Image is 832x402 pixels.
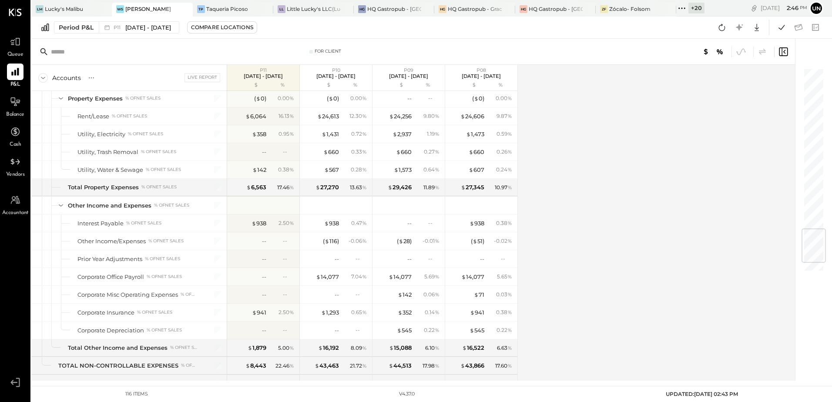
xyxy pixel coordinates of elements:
[435,148,439,155] span: %
[407,219,412,228] div: --
[486,82,515,89] div: %
[351,148,367,156] div: 0.33
[474,291,479,298] span: $
[362,237,367,244] span: %
[507,219,512,226] span: %
[470,308,484,317] div: 941
[0,64,30,89] a: P&L
[404,67,413,73] span: P09
[289,94,294,101] span: %
[435,112,439,119] span: %
[244,73,283,79] p: [DATE] - [DATE]
[462,73,501,79] p: [DATE] - [DATE]
[125,23,171,32] span: [DATE] - [DATE]
[252,166,257,173] span: $
[147,274,182,280] div: % of NET SALES
[460,112,484,121] div: 24,606
[435,344,439,351] span: %
[496,219,512,227] div: 0.38
[141,184,177,190] div: % of NET SALES
[252,309,257,316] span: $
[427,130,439,138] div: 1.19
[389,273,412,281] div: 14,077
[448,5,502,13] div: HQ Gastropub - Graceland Speakeasy
[377,82,412,89] div: $
[283,237,294,245] div: --
[462,344,484,352] div: 16,522
[470,327,474,334] span: $
[2,209,29,217] span: Accountant
[460,362,465,369] span: $
[462,344,467,351] span: $
[256,95,261,102] span: $
[315,184,320,191] span: $
[245,362,266,370] div: 8,443
[77,130,125,138] div: Utility, Electricity
[600,5,608,13] div: ZF
[252,166,266,174] div: 142
[283,255,294,262] div: --
[471,237,484,245] div: ( 51 )
[423,166,439,174] div: 0.64
[396,148,401,155] span: $
[332,67,340,73] span: P10
[335,255,339,263] div: --
[398,291,412,299] div: 142
[394,166,412,174] div: 1,573
[10,81,20,89] span: P&L
[496,308,512,316] div: 0.38
[191,23,253,31] div: Compare Locations
[283,291,294,298] div: --
[367,5,421,13] div: HQ Gastropub - [GEOGRAPHIC_DATA]
[351,219,367,227] div: 0.47
[262,291,266,299] div: --
[428,219,439,227] div: --
[77,291,178,299] div: Corporate Misc Operating Expenses
[248,344,252,351] span: $
[362,166,367,173] span: %
[480,255,484,263] div: --
[0,124,30,149] a: Cash
[335,326,339,335] div: --
[435,273,439,280] span: %
[496,291,512,298] div: 0.03
[497,326,512,334] div: 0.22
[529,5,583,13] div: HQ Gastropub - [GEOGRAPHIC_DATA]
[77,308,134,317] div: Corporate Insurance
[187,21,257,33] button: Compare Locations
[125,5,171,13] div: [PERSON_NAME]
[289,130,294,137] span: %
[507,166,512,173] span: %
[126,220,161,226] div: % of NET SALES
[507,184,512,191] span: %
[349,237,367,245] div: - 0.06
[362,344,367,351] span: %
[470,219,484,228] div: 938
[398,309,403,316] span: $
[469,166,484,174] div: 607
[316,273,339,281] div: 14,077
[435,184,439,191] span: %
[424,273,439,281] div: 5.69
[248,344,266,352] div: 1,879
[128,131,163,137] div: % of NET SALES
[316,73,356,79] p: [DATE] - [DATE]
[137,309,172,315] div: % of NET SALES
[461,184,466,191] span: $
[36,5,44,13] div: LM
[474,291,484,299] div: 71
[507,237,512,244] span: %
[68,183,139,191] div: Total Property Expenses
[317,112,339,121] div: 24,613
[262,273,266,281] div: --
[278,5,285,13] div: LL
[469,148,473,155] span: $
[77,237,146,245] div: Other Income/Expenses
[245,112,266,121] div: 6,064
[0,33,30,59] a: Queue
[397,237,412,245] div: ( 28 )
[466,130,484,138] div: 1,473
[283,326,294,334] div: --
[77,112,109,121] div: Rent/Lease
[148,238,184,244] div: % of NET SALES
